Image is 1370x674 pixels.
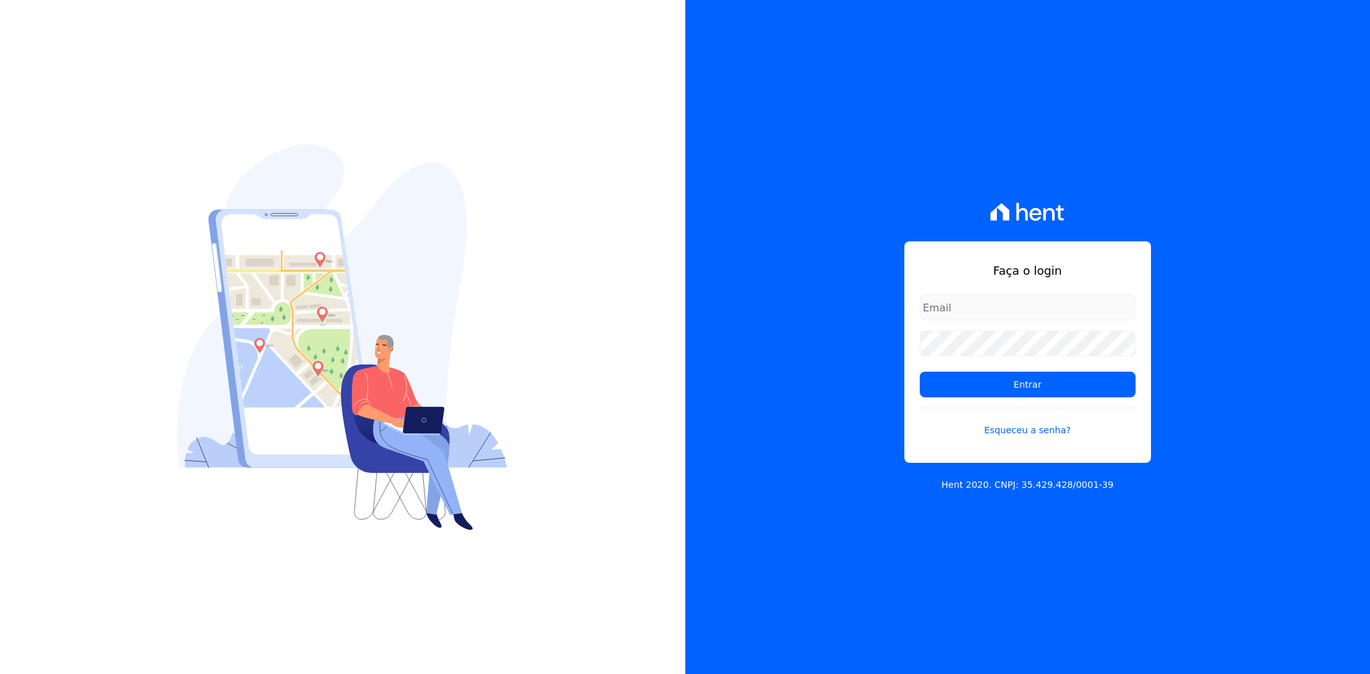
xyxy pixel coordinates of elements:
input: Entrar [920,372,1136,397]
h1: Faça o login [920,262,1136,279]
p: Hent 2020. CNPJ: 35.429.428/0001-39 [942,478,1114,492]
input: Email [920,295,1136,320]
img: Login [177,144,507,530]
a: Esqueceu a senha? [920,408,1136,437]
